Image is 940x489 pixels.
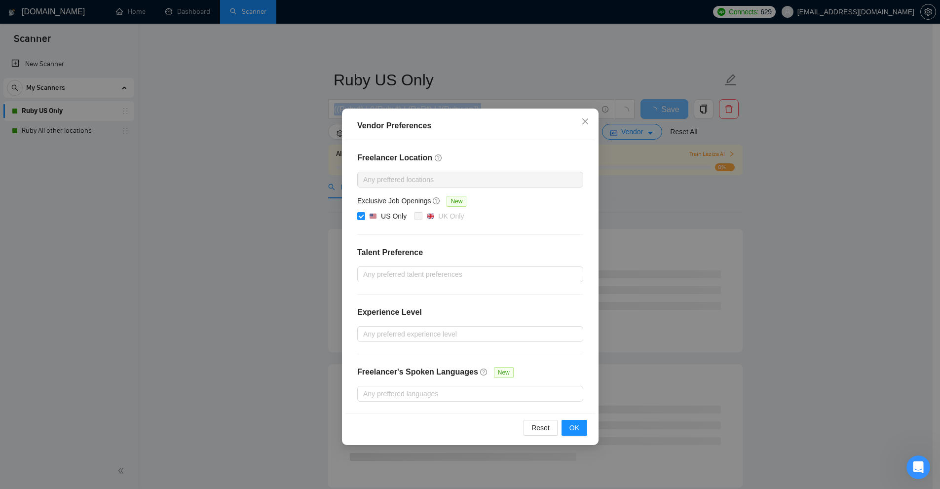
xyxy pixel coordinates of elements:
span: OK [569,422,579,433]
h4: Talent Preference [357,247,583,259]
button: Reset [524,420,558,436]
span: New [493,367,513,378]
img: 🇬🇧 [427,213,434,220]
h5: Exclusive Job Openings [357,195,431,206]
div: UK Only [438,211,464,222]
span: Reset [531,422,550,433]
div: US Only [381,211,407,222]
h4: Freelancer's Spoken Languages [357,366,478,378]
span: question-circle [434,154,442,162]
div: Vendor Preferences [357,120,583,132]
span: close [581,117,589,125]
button: Close [572,109,599,135]
span: New [447,196,466,207]
iframe: Intercom live chat [906,455,930,479]
h4: Experience Level [357,306,422,318]
button: OK [561,420,587,436]
img: 🇺🇸 [370,213,376,220]
span: question-circle [480,368,488,376]
h4: Freelancer Location [357,152,583,164]
span: question-circle [433,197,441,205]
